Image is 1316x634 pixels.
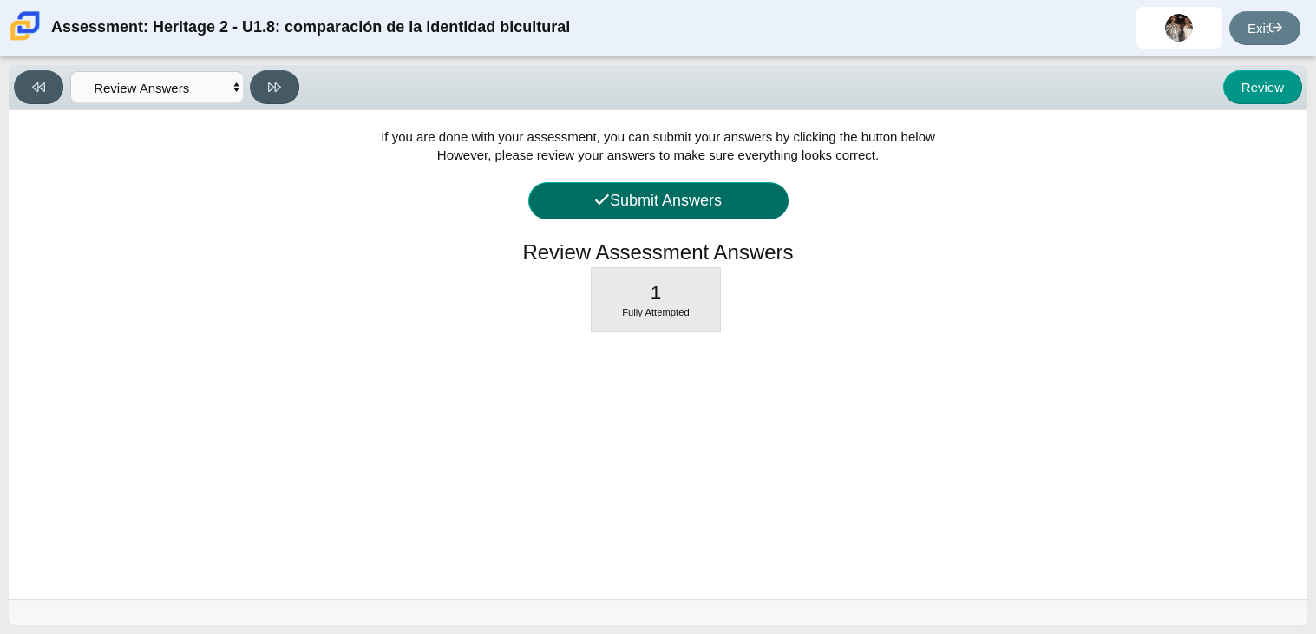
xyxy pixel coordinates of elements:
[1223,70,1302,104] button: Review
[1229,11,1300,45] a: Exit
[51,7,570,49] div: Assessment: Heritage 2 - U1.8: comparación de la identidad bicultural
[622,307,690,317] span: Fully Attempted
[1165,14,1193,42] img: adrian.delacruzper.CtLEKr
[651,282,662,304] span: 1
[7,8,43,44] img: Carmen School of Science & Technology
[7,32,43,47] a: Carmen School of Science & Technology
[528,182,789,219] button: Submit Answers
[522,238,793,267] h1: Review Assessment Answers
[381,129,935,162] span: If you are done with your assessment, you can submit your answers by clicking the button below Ho...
